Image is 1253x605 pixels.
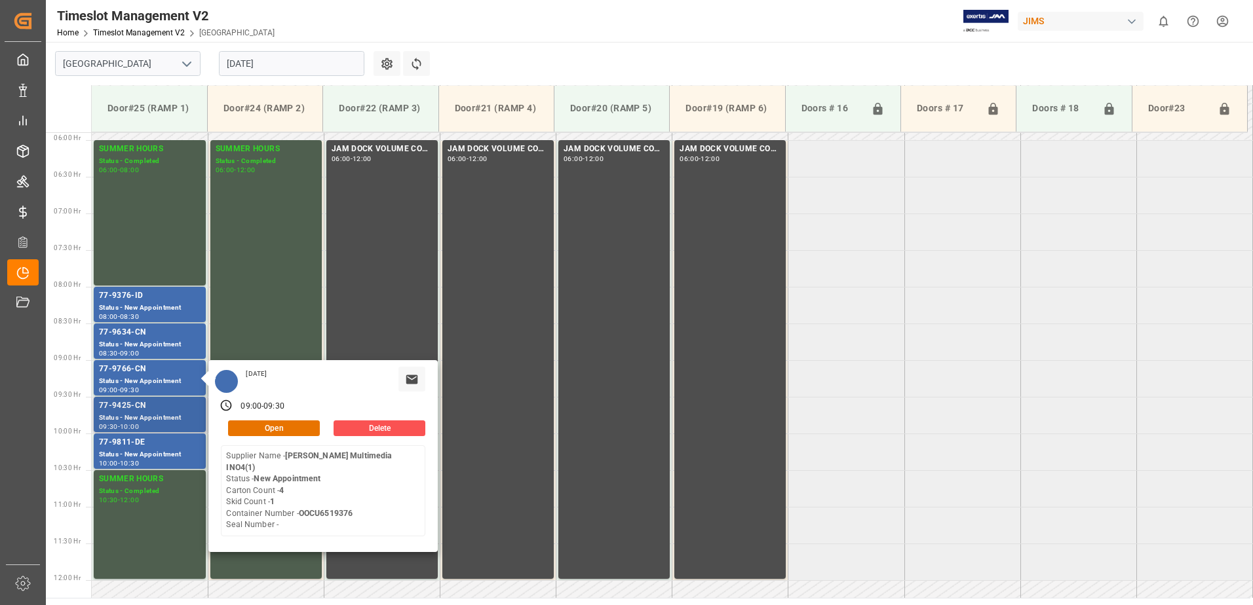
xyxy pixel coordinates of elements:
[351,156,353,162] div: -
[99,460,118,466] div: 10:00
[261,401,263,412] div: -
[228,420,320,436] button: Open
[54,208,81,215] span: 07:00 Hr
[334,420,425,436] button: Delete
[99,302,201,314] div: Status - New Appointment
[254,474,320,483] b: New Appointment
[99,289,201,302] div: 77-9376-ID
[99,387,118,393] div: 09:00
[118,350,120,356] div: -
[99,424,118,430] div: 09:30
[241,401,261,412] div: 09:00
[680,143,781,156] div: JAM DOCK VOLUME CONTROL
[120,350,139,356] div: 09:00
[912,96,981,121] div: Doors # 17
[1018,12,1144,31] div: JIMS
[99,326,201,339] div: 77-9634-CN
[583,156,585,162] div: -
[120,387,139,393] div: 09:30
[701,156,720,162] div: 12:00
[279,486,284,495] b: 4
[99,486,201,497] div: Status - Completed
[1018,9,1149,33] button: JIMS
[299,509,353,518] b: OOCU6519376
[102,96,197,120] div: Door#25 (RAMP 1)
[54,574,81,581] span: 12:00 Hr
[448,143,549,156] div: JAM DOCK VOLUME CONTROL
[93,28,185,37] a: Timeslot Management V2
[680,96,774,120] div: Door#19 (RAMP 6)
[120,497,139,503] div: 12:00
[448,156,467,162] div: 06:00
[564,143,665,156] div: JAM DOCK VOLUME CONTROL
[699,156,701,162] div: -
[1027,96,1096,121] div: Doors # 18
[469,156,488,162] div: 12:00
[216,167,235,173] div: 06:00
[54,318,81,325] span: 08:30 Hr
[216,156,317,167] div: Status - Completed
[263,401,284,412] div: 09:30
[226,450,420,531] div: Supplier Name - Status - Carton Count - Skid Count - Container Number - Seal Number -
[963,10,1009,33] img: Exertis%20JAM%20-%20Email%20Logo.jpg_1722504956.jpg
[120,460,139,466] div: 10:30
[99,363,201,376] div: 77-9766-CN
[332,143,433,156] div: JAM DOCK VOLUME CONTROL
[237,167,256,173] div: 12:00
[118,387,120,393] div: -
[118,167,120,173] div: -
[54,354,81,361] span: 09:00 Hr
[57,6,275,26] div: Timeslot Management V2
[334,96,427,120] div: Door#22 (RAMP 3)
[234,167,236,173] div: -
[680,156,699,162] div: 06:00
[99,167,118,173] div: 06:00
[54,281,81,288] span: 08:00 Hr
[99,412,201,424] div: Status - New Appointment
[54,244,81,251] span: 07:30 Hr
[55,51,201,76] input: Type to search/select
[99,339,201,350] div: Status - New Appointment
[120,167,139,173] div: 08:00
[450,96,543,120] div: Door#21 (RAMP 4)
[99,497,118,503] div: 10:30
[54,428,81,435] span: 10:00 Hr
[796,96,866,121] div: Doors # 16
[99,156,201,167] div: Status - Completed
[99,376,201,387] div: Status - New Appointment
[353,156,372,162] div: 12:00
[99,449,201,460] div: Status - New Appointment
[54,171,81,178] span: 06:30 Hr
[1143,96,1212,121] div: Door#23
[218,96,312,120] div: Door#24 (RAMP 2)
[120,424,139,430] div: 10:00
[120,314,139,320] div: 08:30
[226,451,392,472] b: [PERSON_NAME] Multimedia INO4(1)
[1178,7,1208,36] button: Help Center
[270,497,275,506] b: 1
[241,369,271,378] div: [DATE]
[176,54,196,74] button: open menu
[118,497,120,503] div: -
[467,156,469,162] div: -
[57,28,79,37] a: Home
[54,134,81,141] span: 06:00 Hr
[54,538,81,545] span: 11:30 Hr
[54,464,81,471] span: 10:30 Hr
[585,156,604,162] div: 12:00
[54,391,81,398] span: 09:30 Hr
[118,314,120,320] div: -
[565,96,659,120] div: Door#20 (RAMP 5)
[219,51,364,76] input: DD.MM.YYYY
[332,156,351,162] div: 06:00
[99,350,118,356] div: 08:30
[99,399,201,412] div: 77-9425-CN
[99,314,118,320] div: 08:00
[99,143,201,156] div: SUMMER HOURS
[216,143,317,156] div: SUMMER HOURS
[1149,7,1178,36] button: show 0 new notifications
[118,424,120,430] div: -
[564,156,583,162] div: 06:00
[118,460,120,466] div: -
[99,473,201,486] div: SUMMER HOURS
